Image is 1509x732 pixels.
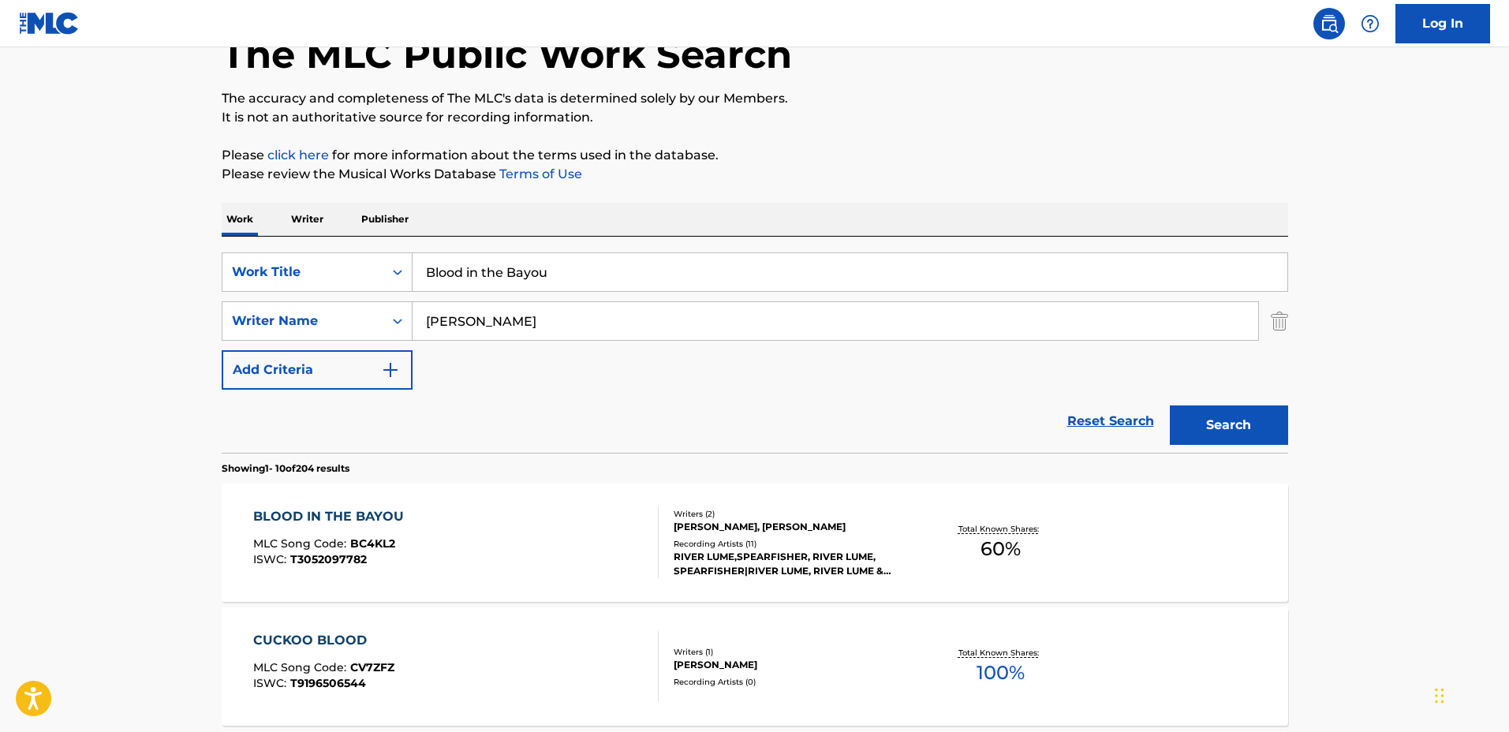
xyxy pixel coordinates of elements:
span: MLC Song Code : [253,660,350,674]
a: Reset Search [1059,404,1162,439]
div: RIVER LUME,SPEARFISHER, RIVER LUME, SPEARFISHER|RIVER LUME, RIVER LUME & SPEARFISHER, RIVER LUME,... [674,550,912,578]
button: Add Criteria [222,350,413,390]
div: Recording Artists ( 0 ) [674,676,912,688]
div: Writers ( 1 ) [674,646,912,658]
div: CUCKOO BLOOD [253,631,394,650]
span: CV7ZFZ [350,660,394,674]
p: Please for more information about the terms used in the database. [222,146,1288,165]
form: Search Form [222,252,1288,453]
div: Help [1354,8,1386,39]
span: ISWC : [253,676,290,690]
p: Please review the Musical Works Database [222,165,1288,184]
button: Search [1170,405,1288,445]
img: 9d2ae6d4665cec9f34b9.svg [381,360,400,379]
span: BC4KL2 [350,536,395,551]
div: Work Title [232,263,374,282]
div: BLOOD IN THE BAYOU [253,507,412,526]
span: ISWC : [253,552,290,566]
div: Writers ( 2 ) [674,508,912,520]
span: 100 % [977,659,1025,687]
span: T9196506544 [290,676,366,690]
a: Terms of Use [496,166,582,181]
a: CUCKOO BLOODMLC Song Code:CV7ZFZISWC:T9196506544Writers (1)[PERSON_NAME]Recording Artists (0)Tota... [222,607,1288,726]
img: help [1361,14,1380,33]
div: Recording Artists ( 11 ) [674,538,912,550]
p: Total Known Shares: [958,647,1043,659]
span: 60 % [980,535,1021,563]
p: Writer [286,203,328,236]
img: MLC Logo [19,12,80,35]
div: [PERSON_NAME], [PERSON_NAME] [674,520,912,534]
a: click here [267,148,329,162]
img: search [1320,14,1339,33]
img: Delete Criterion [1271,301,1288,341]
span: T3052097782 [290,552,367,566]
div: Drag [1435,672,1444,719]
p: Publisher [357,203,413,236]
a: Public Search [1313,8,1345,39]
p: The accuracy and completeness of The MLC's data is determined solely by our Members. [222,89,1288,108]
p: It is not an authoritative source for recording information. [222,108,1288,127]
a: Log In [1395,4,1490,43]
a: BLOOD IN THE BAYOUMLC Song Code:BC4KL2ISWC:T3052097782Writers (2)[PERSON_NAME], [PERSON_NAME]Reco... [222,484,1288,602]
p: Work [222,203,258,236]
p: Total Known Shares: [958,523,1043,535]
div: Writer Name [232,312,374,331]
div: [PERSON_NAME] [674,658,912,672]
iframe: Chat Widget [1430,656,1509,732]
h1: The MLC Public Work Search [222,31,792,78]
span: MLC Song Code : [253,536,350,551]
p: Showing 1 - 10 of 204 results [222,461,349,476]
